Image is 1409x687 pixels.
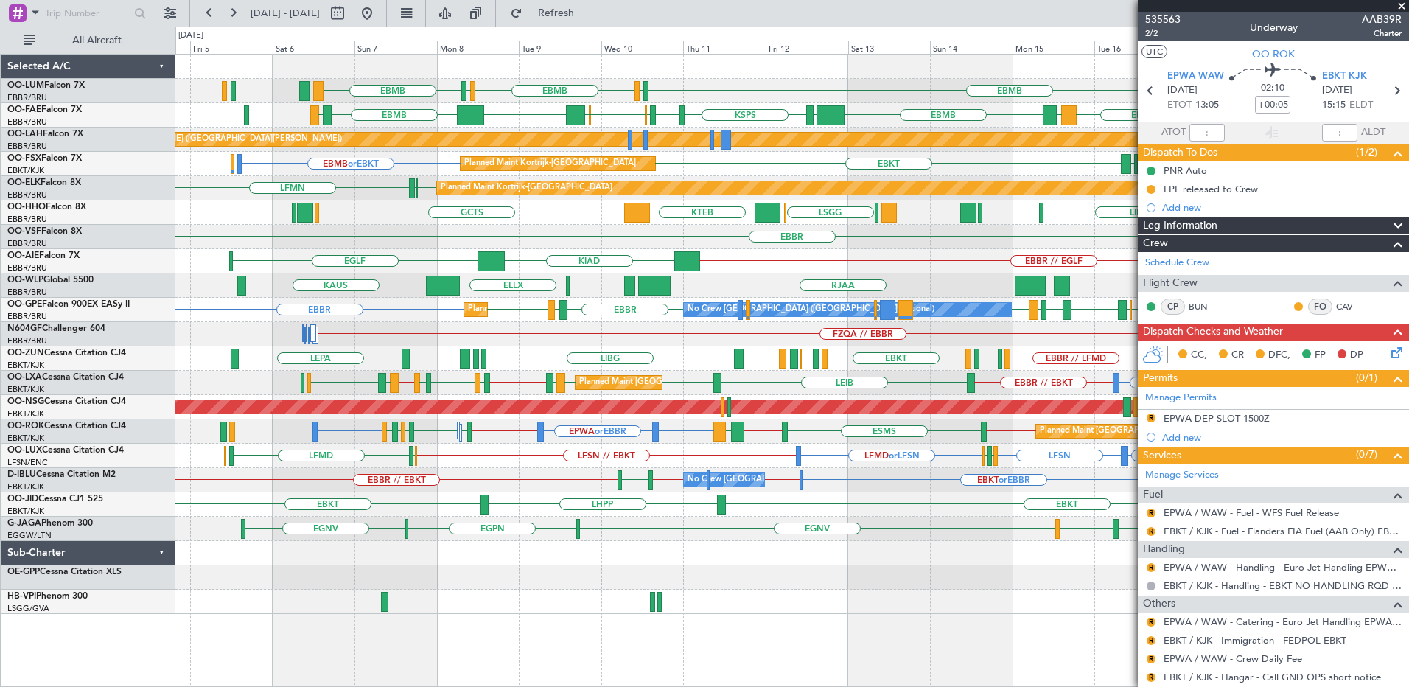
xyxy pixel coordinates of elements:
a: EBBR/BRU [7,214,47,225]
a: EBKT / KJK - Hangar - Call GND OPS short notice [1164,671,1381,683]
span: OE-GPP [7,568,40,576]
div: Mon 8 [437,41,520,54]
span: [DATE] [1322,83,1352,98]
a: OO-NSGCessna Citation CJ4 [7,397,126,406]
div: Sat 6 [273,41,355,54]
a: HB-VPIPhenom 300 [7,592,88,601]
a: OO-GPEFalcon 900EX EASy II [7,300,130,309]
a: EPWA / WAW - Handling - Euro Jet Handling EPWA / WAW [1164,561,1402,573]
div: Planned Maint Kortrijk-[GEOGRAPHIC_DATA] [441,177,612,199]
span: OO-WLP [7,276,43,285]
span: N604GF [7,324,42,333]
a: OO-LAHFalcon 7X [7,130,83,139]
a: EPWA / WAW - Crew Daily Fee [1164,652,1302,665]
span: OO-LXA [7,373,42,382]
button: R [1147,655,1155,663]
div: Planned Maint [GEOGRAPHIC_DATA] ([GEOGRAPHIC_DATA] National) [579,372,846,394]
a: G-JAGAPhenom 300 [7,519,93,528]
a: OO-ROKCessna Citation CJ4 [7,422,126,430]
span: Dispatch Checks and Weather [1143,324,1283,341]
div: [DATE] [178,29,203,42]
span: [DATE] [1167,83,1198,98]
a: OO-JIDCessna CJ1 525 [7,495,103,503]
div: Underway [1250,20,1298,35]
span: ELDT [1349,98,1373,113]
a: CAV [1336,300,1369,313]
span: [DATE] - [DATE] [251,7,320,20]
a: EBKT / KJK - Immigration - FEDPOL EBKT [1164,634,1346,646]
a: OO-ZUNCessna Citation CJ4 [7,349,126,358]
button: R [1147,509,1155,517]
span: OO-FSX [7,154,41,163]
span: OO-ROK [1252,46,1295,62]
span: OO-ZUN [7,349,44,358]
a: OO-FAEFalcon 7X [7,105,82,114]
button: UTC [1141,45,1167,58]
a: Manage Services [1145,468,1219,483]
a: OO-ELKFalcon 8X [7,178,81,187]
button: R [1147,636,1155,645]
button: R [1147,414,1155,422]
span: OO-HHO [7,203,46,212]
span: Handling [1143,541,1185,558]
span: G-JAGA [7,519,41,528]
span: Charter [1362,27,1402,40]
a: EBKT / KJK - Handling - EBKT NO HANDLING RQD FOR CJ [1164,579,1402,592]
span: CR [1231,348,1244,363]
span: Crew [1143,235,1168,252]
span: OO-ELK [7,178,41,187]
div: Planned Maint [GEOGRAPHIC_DATA] ([GEOGRAPHIC_DATA]) [1040,420,1272,442]
div: Sun 7 [354,41,437,54]
span: CC, [1191,348,1207,363]
a: EBBR/BRU [7,238,47,249]
a: OO-AIEFalcon 7X [7,251,80,260]
span: OO-ROK [7,422,44,430]
div: Sun 14 [930,41,1013,54]
span: EPWA WAW [1167,69,1224,84]
a: OO-LUMFalcon 7X [7,81,85,90]
div: Mon 15 [1013,41,1095,54]
a: EBKT/KJK [7,433,44,444]
span: OO-AIE [7,251,39,260]
span: 2/2 [1145,27,1181,40]
button: All Aircraft [16,29,160,52]
button: R [1147,618,1155,627]
a: EPWA / WAW - Catering - Euro Jet Handling EPWA / WAW [1164,615,1402,628]
div: No Crew [GEOGRAPHIC_DATA] ([GEOGRAPHIC_DATA] National) [688,469,934,491]
a: OO-HHOFalcon 8X [7,203,86,212]
span: Refresh [525,8,587,18]
a: EPWA / WAW - Fuel - WFS Fuel Release [1164,506,1339,519]
a: BUN [1189,300,1222,313]
a: OO-LXACessna Citation CJ4 [7,373,124,382]
span: D-IBLU [7,470,36,479]
span: OO-VSF [7,227,41,236]
span: ETOT [1167,98,1192,113]
div: Thu 11 [683,41,766,54]
span: DFC, [1268,348,1290,363]
div: PNR Auto [1164,164,1207,177]
input: --:-- [1189,124,1225,142]
span: 13:05 [1195,98,1219,113]
span: 535563 [1145,12,1181,27]
a: EBKT/KJK [7,408,44,419]
button: R [1147,527,1155,536]
div: FPL released to Crew [1164,183,1258,195]
span: OO-NSG [7,397,44,406]
a: OO-LUXCessna Citation CJ4 [7,446,124,455]
span: HB-VPI [7,592,36,601]
a: OE-GPPCessna Citation XLS [7,568,122,576]
button: R [1147,563,1155,572]
div: Planned Maint [GEOGRAPHIC_DATA] ([GEOGRAPHIC_DATA] National) [468,299,735,321]
span: All Aircraft [38,35,155,46]
span: AAB39R [1362,12,1402,27]
button: Refresh [503,1,592,25]
span: ALDT [1361,125,1385,140]
div: FO [1308,299,1332,315]
div: No Crew [GEOGRAPHIC_DATA] ([GEOGRAPHIC_DATA] National) [688,299,934,321]
a: EBKT/KJK [7,165,44,176]
span: Services [1143,447,1181,464]
a: OO-VSFFalcon 8X [7,227,82,236]
div: Sat 13 [848,41,931,54]
a: EBBR/BRU [7,189,47,200]
span: EBKT KJK [1322,69,1367,84]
